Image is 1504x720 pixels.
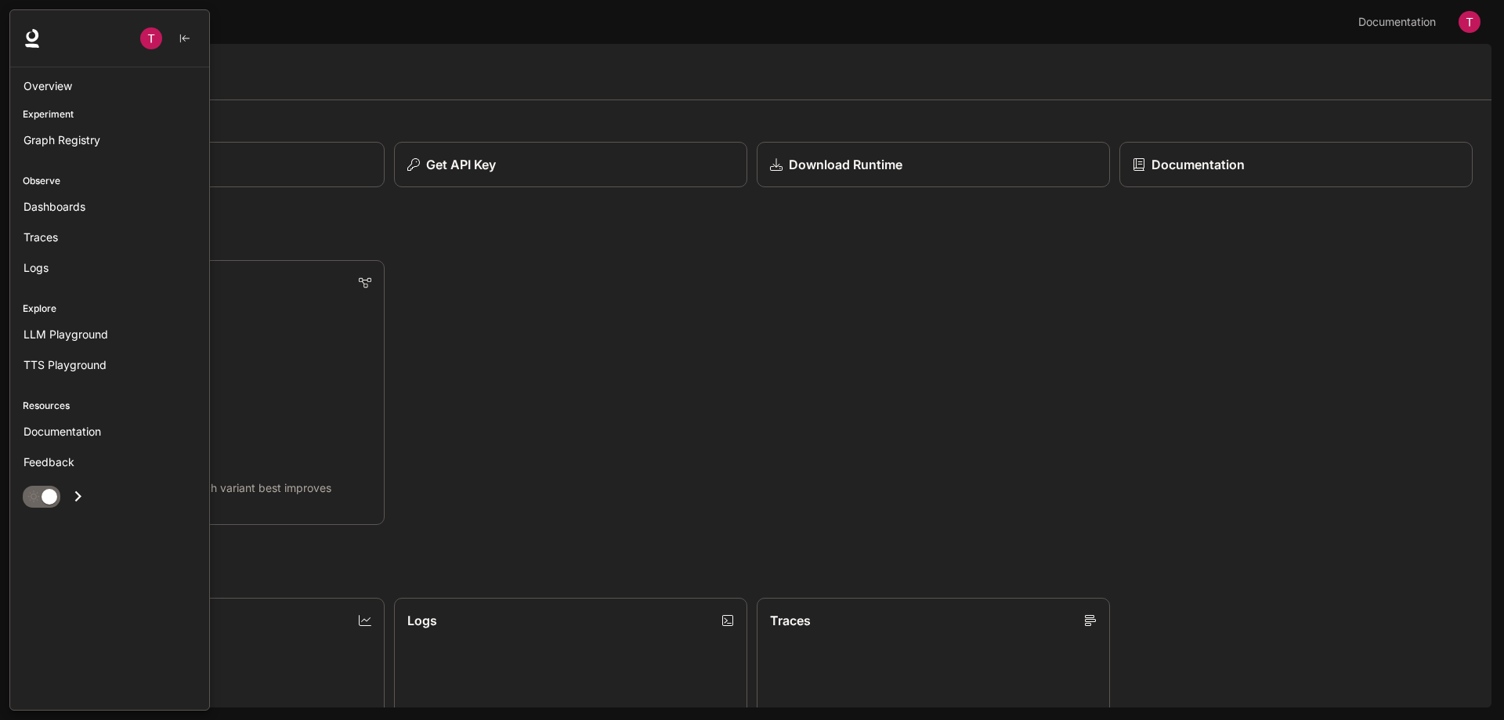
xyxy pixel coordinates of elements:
[10,302,209,316] p: Explore
[1358,13,1436,32] span: Documentation
[16,418,203,445] a: Documentation
[1151,155,1245,174] p: Documentation
[770,611,811,630] p: Traces
[23,454,74,470] span: Feedback
[757,142,1110,187] a: Download Runtime
[23,229,58,245] span: Traces
[23,326,108,342] span: LLM Playground
[23,356,107,373] span: TTS Playground
[31,237,1473,254] h2: Experiment
[1119,142,1473,187] a: Documentation
[407,611,437,630] p: Logs
[12,8,40,36] button: open drawer
[789,155,902,174] p: Download Runtime
[1352,6,1448,38] a: Documentation
[23,198,85,215] span: Dashboards
[16,126,203,154] a: Graph Registry
[16,72,203,99] a: Overview
[23,423,101,440] span: Documentation
[16,320,203,348] a: LLM Playground
[1459,11,1480,33] img: User avatar
[394,142,747,187] button: Get API Key
[10,399,209,413] p: Resources
[140,27,162,49] img: User avatar
[10,107,209,121] p: Experiment
[16,193,203,220] a: Dashboards
[23,132,100,148] span: Graph Registry
[23,259,49,276] span: Logs
[51,6,138,38] button: All workspaces
[136,23,167,54] button: User avatar
[60,480,96,512] button: Open drawer
[23,78,72,94] span: Overview
[31,575,1473,592] h2: Observe
[10,174,209,188] p: Observe
[16,351,203,378] a: TTS Playground
[31,119,1473,136] h2: Shortcuts
[16,223,203,251] a: Traces
[1454,6,1485,38] button: User avatar
[16,448,203,476] a: Feedback
[42,487,57,505] span: Dark mode toggle
[16,254,203,281] a: Logs
[426,155,496,174] p: Get API Key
